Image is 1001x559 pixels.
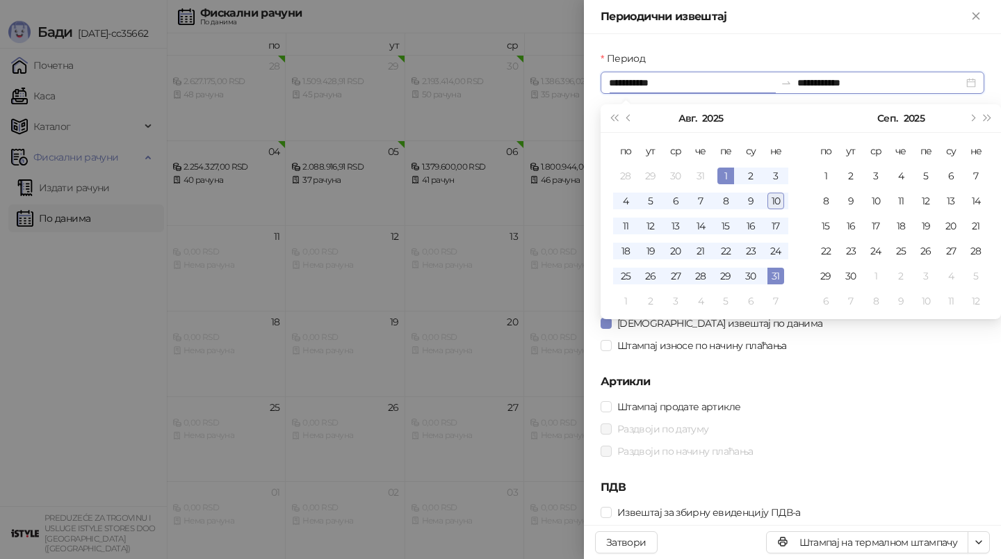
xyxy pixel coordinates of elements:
td: 2025-09-19 [913,213,938,238]
td: 2025-08-06 [663,188,688,213]
th: су [938,138,963,163]
div: 30 [843,268,859,284]
button: Следећи месец (PageDown) [964,104,979,132]
div: 22 [717,243,734,259]
button: Претходни месец (PageUp) [621,104,637,132]
button: Изабери месец [877,104,897,132]
th: су [738,138,763,163]
div: 5 [642,193,659,209]
td: 2025-07-29 [638,163,663,188]
div: 15 [817,218,834,234]
th: пе [913,138,938,163]
td: 2025-09-25 [888,238,913,264]
td: 2025-09-10 [863,188,888,213]
td: 2025-08-25 [613,264,638,289]
div: 2 [742,168,759,184]
div: 30 [667,168,684,184]
div: 4 [692,293,709,309]
div: 1 [717,168,734,184]
div: 11 [617,218,634,234]
td: 2025-09-01 [613,289,638,314]
td: 2025-09-22 [813,238,838,264]
td: 2025-10-12 [963,289,988,314]
th: ут [838,138,863,163]
div: 17 [767,218,784,234]
span: Извештај за збирну евиденцију ПДВ-а [612,505,806,520]
div: 3 [918,268,934,284]
td: 2025-10-02 [888,264,913,289]
div: 7 [968,168,984,184]
div: 5 [918,168,934,184]
td: 2025-09-05 [913,163,938,188]
td: 2025-10-11 [938,289,963,314]
td: 2025-08-14 [688,213,713,238]
td: 2025-09-07 [763,289,788,314]
td: 2025-09-11 [888,188,913,213]
div: 6 [817,293,834,309]
td: 2025-08-16 [738,213,763,238]
td: 2025-09-29 [813,264,838,289]
td: 2025-09-28 [963,238,988,264]
div: 21 [968,218,984,234]
td: 2025-08-08 [713,188,738,213]
td: 2025-08-11 [613,213,638,238]
div: 23 [843,243,859,259]
div: 4 [617,193,634,209]
td: 2025-09-27 [938,238,963,264]
div: 14 [692,218,709,234]
div: 7 [767,293,784,309]
input: Период [609,75,775,90]
button: Изабери месец [678,104,697,132]
div: 1 [617,293,634,309]
td: 2025-08-07 [688,188,713,213]
td: 2025-09-18 [888,213,913,238]
span: Раздвоји по начину плаћања [612,444,758,459]
div: 3 [667,293,684,309]
td: 2025-08-15 [713,213,738,238]
div: 4 [943,268,959,284]
td: 2025-09-06 [738,289,763,314]
div: 28 [617,168,634,184]
td: 2025-09-08 [813,188,838,213]
th: по [613,138,638,163]
div: 27 [667,268,684,284]
div: 24 [767,243,784,259]
td: 2025-08-18 [613,238,638,264]
td: 2025-09-17 [863,213,888,238]
td: 2025-08-05 [638,188,663,213]
div: 11 [893,193,909,209]
th: не [963,138,988,163]
div: 27 [943,243,959,259]
div: 1 [817,168,834,184]
th: пе [713,138,738,163]
button: Затвори [595,531,658,553]
div: 4 [893,168,909,184]
span: [DEMOGRAPHIC_DATA] извештај по данима [612,316,828,331]
th: че [688,138,713,163]
div: 20 [943,218,959,234]
button: Претходна година (Control + left) [606,104,621,132]
h5: ПДВ [601,479,984,496]
td: 2025-08-31 [763,264,788,289]
td: 2025-08-09 [738,188,763,213]
td: 2025-10-09 [888,289,913,314]
td: 2025-09-09 [838,188,863,213]
div: 29 [717,268,734,284]
td: 2025-08-28 [688,264,713,289]
div: 23 [742,243,759,259]
td: 2025-08-21 [688,238,713,264]
td: 2025-08-20 [663,238,688,264]
td: 2025-08-03 [763,163,788,188]
td: 2025-09-06 [938,163,963,188]
div: 31 [692,168,709,184]
td: 2025-08-17 [763,213,788,238]
td: 2025-10-05 [963,264,988,289]
button: Close [968,8,984,25]
div: 13 [667,218,684,234]
td: 2025-09-30 [838,264,863,289]
span: swap-right [781,77,792,88]
div: 30 [742,268,759,284]
div: 29 [642,168,659,184]
td: 2025-08-04 [613,188,638,213]
td: 2025-09-20 [938,213,963,238]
